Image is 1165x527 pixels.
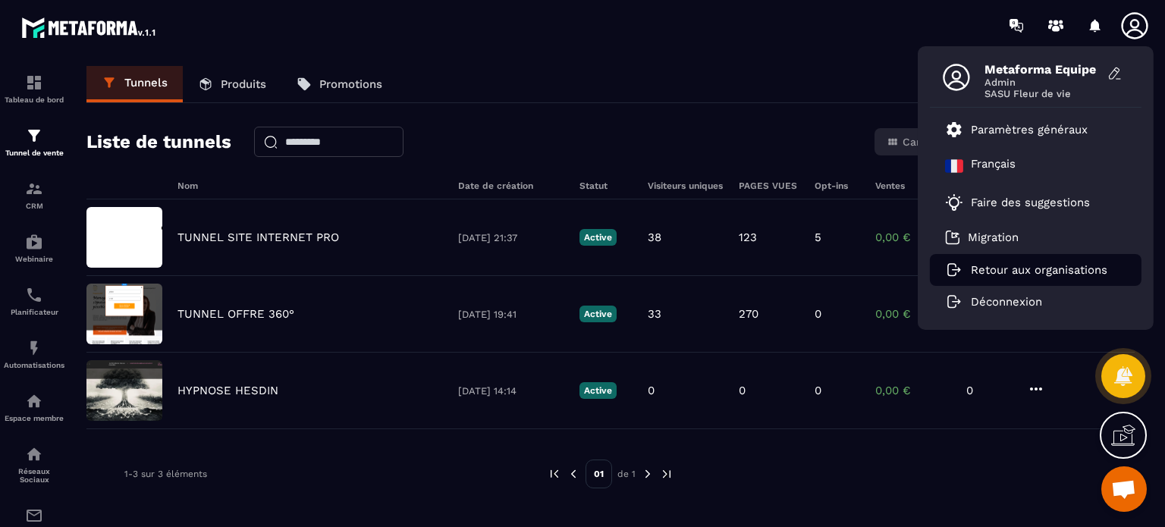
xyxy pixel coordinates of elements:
img: next [641,467,655,481]
p: 33 [648,307,661,321]
p: TUNNEL OFFRE 360° [177,307,294,321]
p: Planificateur [4,308,64,316]
img: formation [25,180,43,198]
p: Active [579,382,617,399]
a: social-networksocial-networkRéseaux Sociaux [4,434,64,495]
p: 270 [739,307,758,321]
p: 123 [739,231,757,244]
img: prev [548,467,561,481]
p: Faire des suggestions [971,196,1090,209]
p: 0 [739,384,746,397]
p: 5 [815,231,821,244]
img: automations [25,392,43,410]
img: automations [25,233,43,251]
a: Migration [945,230,1019,245]
p: 01 [586,460,612,488]
p: TUNNEL SITE INTERNET PRO [177,231,339,244]
a: automationsautomationsWebinaire [4,221,64,274]
p: Automatisations [4,361,64,369]
p: Active [579,229,617,246]
p: 0 [815,307,821,321]
img: next [660,467,674,481]
a: formationformationCRM [4,168,64,221]
p: 0,00 € [875,307,951,321]
a: Retour aux organisations [945,263,1107,277]
span: Carte [903,136,931,148]
a: formationformationTunnel de vente [4,115,64,168]
h6: Date de création [458,180,564,191]
p: Tableau de bord [4,96,64,104]
p: 0 [966,384,1012,397]
button: Carte [878,131,940,152]
p: Promotions [319,77,382,91]
p: Réseaux Sociaux [4,467,64,484]
a: Ouvrir le chat [1101,466,1147,512]
p: Produits [221,77,266,91]
p: Paramètres généraux [971,123,1088,136]
a: automationsautomationsEspace membre [4,381,64,434]
h6: Ventes [875,180,951,191]
h6: Visiteurs uniques [648,180,724,191]
span: Metaforma Equipe [984,62,1098,77]
img: logo [21,14,158,41]
p: 0 [648,384,655,397]
p: 0 [815,384,821,397]
p: Tunnel de vente [4,149,64,157]
p: Déconnexion [971,295,1042,309]
p: 1-3 sur 3 éléments [124,469,207,479]
p: CRM [4,202,64,210]
a: schedulerschedulerPlanificateur [4,274,64,328]
img: prev [567,467,580,481]
img: email [25,507,43,525]
p: Tunnels [124,76,168,89]
a: Paramètres généraux [945,121,1088,139]
span: SASU Fleur de vie [984,88,1098,99]
img: automations [25,339,43,357]
p: HYPNOSE HESDIN [177,384,278,397]
p: [DATE] 19:41 [458,309,564,320]
img: image [86,284,162,344]
p: 0,00 € [875,384,951,397]
p: Retour aux organisations [971,263,1107,277]
a: Tunnels [86,66,183,102]
img: image [86,207,162,268]
a: Promotions [281,66,397,102]
img: scheduler [25,286,43,304]
p: Active [579,306,617,322]
p: Français [971,157,1016,175]
p: [DATE] 21:37 [458,232,564,243]
h2: Liste de tunnels [86,127,231,157]
a: automationsautomationsAutomatisations [4,328,64,381]
p: Migration [968,231,1019,244]
p: 0,00 € [875,231,951,244]
a: Produits [183,66,281,102]
h6: Opt-ins [815,180,860,191]
p: Espace membre [4,414,64,422]
a: formationformationTableau de bord [4,62,64,115]
h6: Nom [177,180,443,191]
h6: Statut [579,180,633,191]
img: image [86,360,162,421]
img: social-network [25,445,43,463]
span: Admin [984,77,1098,88]
h6: PAGES VUES [739,180,799,191]
p: [DATE] 14:14 [458,385,564,397]
img: formation [25,127,43,145]
a: Faire des suggestions [945,193,1107,212]
p: Webinaire [4,255,64,263]
p: de 1 [617,468,636,480]
p: 38 [648,231,661,244]
img: formation [25,74,43,92]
